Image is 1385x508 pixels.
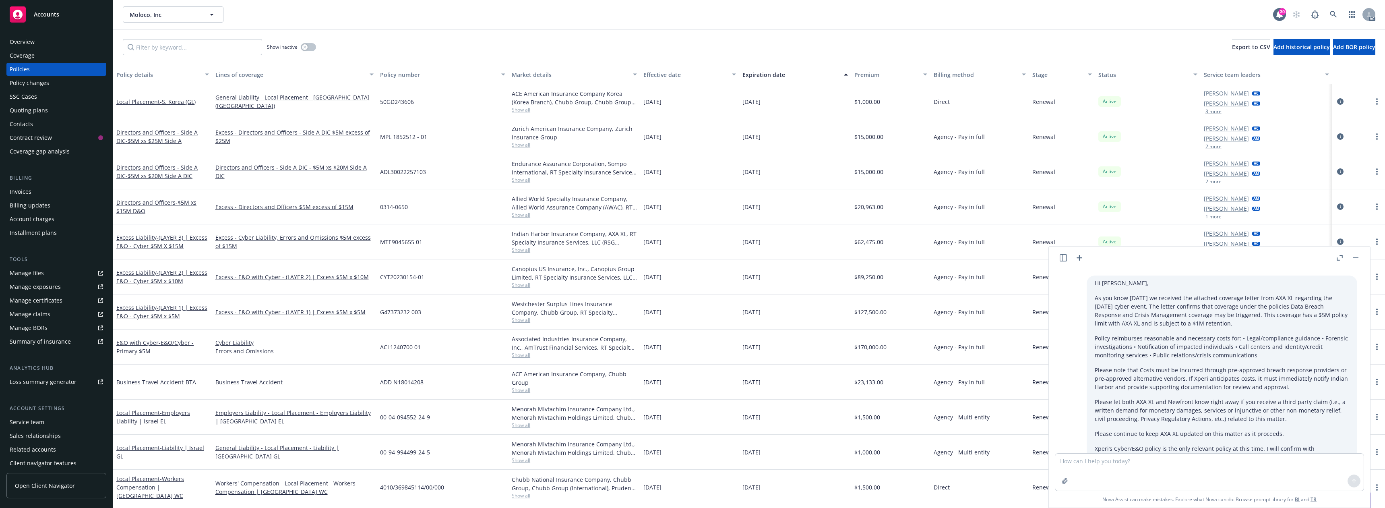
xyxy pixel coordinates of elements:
[934,238,985,246] span: Agency - Pay in full
[6,321,106,334] a: Manage BORs
[215,70,365,79] div: Lines of coverage
[934,203,985,211] span: Agency - Pay in full
[215,163,374,180] a: Directors and Officers - Side A DIC - $5M xs $20M Side A DIC
[1372,132,1382,141] a: more
[1288,6,1304,23] a: Start snowing
[643,448,661,456] span: [DATE]
[1032,203,1055,211] span: Renewal
[854,413,880,421] span: $1,500.00
[267,44,298,50] span: Show inactive
[934,273,985,281] span: Agency - Pay in full
[6,104,106,117] a: Quoting plans
[6,294,106,307] a: Manage certificates
[10,280,61,293] div: Manage exposures
[1372,483,1382,492] a: more
[6,443,106,456] a: Related accounts
[1032,308,1055,316] span: Renewal
[116,339,194,355] a: E&O with Cyber
[116,475,184,500] span: - Workers Compensation | [GEOGRAPHIC_DATA] WC
[1335,237,1345,247] a: circleInformation
[854,238,883,246] span: $62,475.00
[6,429,106,442] a: Sales relationships
[643,273,661,281] span: [DATE]
[1032,448,1055,456] span: Renewal
[512,300,637,317] div: Westchester Surplus Lines Insurance Company, Chubb Group, RT Specialty Insurance Services, LLC (R...
[10,267,44,280] div: Manage files
[1204,70,1320,79] div: Service team leaders
[1204,229,1249,238] a: [PERSON_NAME]
[116,234,207,250] span: - (LAYER 3) | Excess E&O - Cyber $5M X $15M
[742,413,761,421] span: [DATE]
[10,63,30,76] div: Policies
[512,89,637,106] div: ACE American Insurance Company Korea (Korea Branch), Chubb Group, Chubb Group (International)
[512,176,637,183] span: Show all
[512,440,637,457] div: Menorah Mivtachim Insurance Company Ltd., Menorah Mivtachim Holdings Limited, Chubb Group (Intern...
[512,265,637,282] div: Canopius US Insurance, Inc., Canopius Group Limited, RT Specialty Insurance Services, LLC (RSG Sp...
[1204,239,1249,248] a: [PERSON_NAME]
[854,378,883,386] span: $23,133.00
[643,238,661,246] span: [DATE]
[6,35,106,48] a: Overview
[215,338,374,347] a: Cyber Liability
[10,429,61,442] div: Sales relationships
[10,457,76,470] div: Client navigator features
[380,483,444,491] span: 4010/369845114/00/000
[6,255,106,263] div: Tools
[380,308,421,316] span: G47373232 003
[116,98,196,106] a: Local Placement
[742,133,761,141] span: [DATE]
[1232,39,1270,55] button: Export to CSV
[509,65,640,84] button: Market details
[1204,99,1249,108] a: [PERSON_NAME]
[1335,167,1345,176] a: circleInformation
[1102,133,1118,140] span: Active
[10,416,44,429] div: Service team
[10,104,48,117] div: Quoting plans
[640,65,739,84] button: Effective date
[1201,65,1332,84] button: Service team leaders
[116,475,184,500] a: Local Placement
[854,448,880,456] span: $1,000.00
[1372,237,1382,247] a: more
[1204,159,1249,168] a: [PERSON_NAME]
[10,77,49,89] div: Policy changes
[1095,429,1349,438] p: Please continue to keep AXA XL updated on this matter as it proceeds.
[1095,279,1349,287] p: Hi [PERSON_NAME],
[377,65,509,84] button: Policy number
[1335,202,1345,211] a: circleInformation
[1273,43,1330,51] span: Add historical policy
[6,49,106,62] a: Coverage
[1372,167,1382,176] a: more
[1102,98,1118,105] span: Active
[512,282,637,288] span: Show all
[215,308,374,316] a: Excess - E&O with Cyber - (LAYER 1) | Excess $5M x $5M
[1333,39,1375,55] button: Add BOR policy
[742,97,761,106] span: [DATE]
[1307,6,1323,23] a: Report a Bug
[10,49,35,62] div: Coverage
[6,3,106,26] a: Accounts
[116,269,207,285] a: Excess Liability
[215,233,374,250] a: Excess - Cyber Liability, Errors and Omissions $5M excess of $15M
[6,199,106,212] a: Billing updates
[215,347,374,355] a: Errors and Omissions
[1204,124,1249,133] a: [PERSON_NAME]
[934,133,985,141] span: Agency - Pay in full
[212,65,377,84] button: Lines of coverage
[6,280,106,293] span: Manage exposures
[1311,496,1317,503] a: TR
[1204,204,1249,213] a: [PERSON_NAME]
[1205,179,1222,184] button: 2 more
[934,168,985,176] span: Agency - Pay in full
[380,97,414,106] span: 50GD243606
[512,124,637,141] div: Zurich American Insurance Company, Zurich Insurance Group
[10,213,54,226] div: Account charges
[116,234,207,250] a: Excess Liability
[6,226,106,239] a: Installment plans
[6,118,106,131] a: Contacts
[854,133,883,141] span: $15,000.00
[1032,97,1055,106] span: Renewal
[6,416,106,429] a: Service team
[215,408,374,425] a: Employers Liability - Local Placement - Employers Liability | [GEOGRAPHIC_DATA] EL
[1032,413,1055,421] span: Renewal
